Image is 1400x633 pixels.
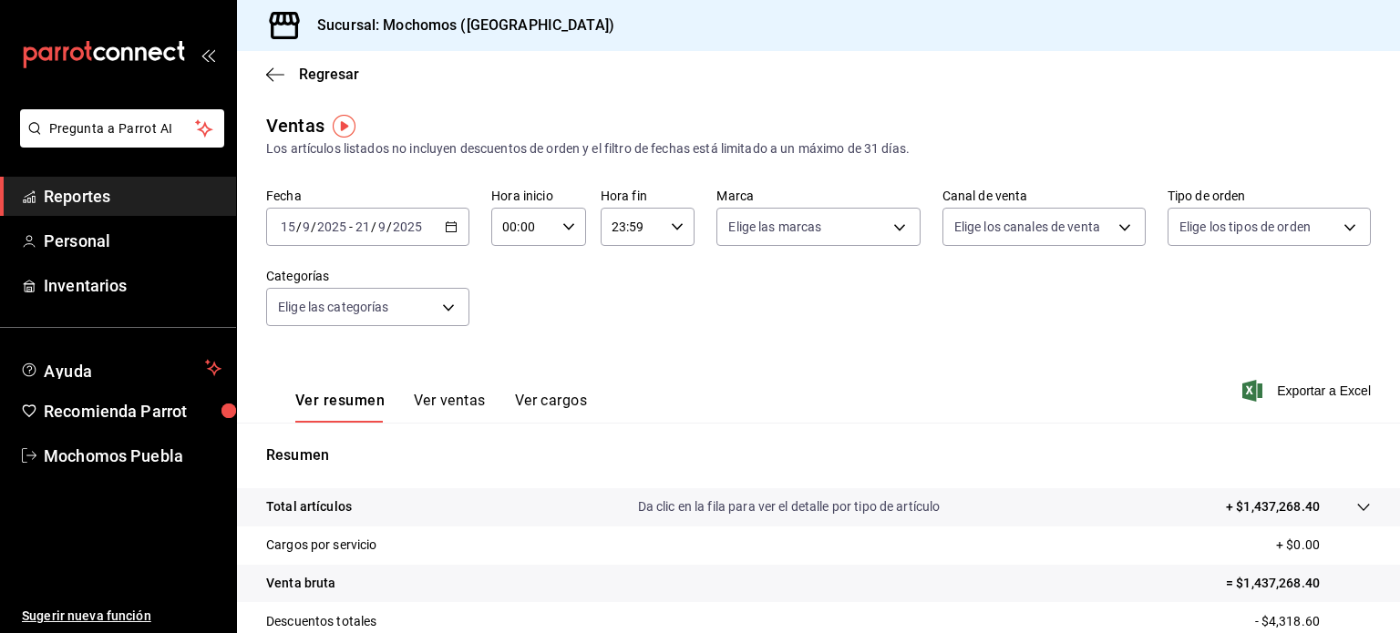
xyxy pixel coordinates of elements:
[601,189,695,202] label: Hora fin
[295,392,385,423] button: Ver resumen
[266,536,377,555] p: Cargos por servicio
[44,184,221,209] span: Reportes
[355,220,371,234] input: --
[295,392,587,423] div: navigation tabs
[386,220,392,234] span: /
[942,189,1146,202] label: Canal de venta
[1179,218,1311,236] span: Elige los tipos de orden
[44,273,221,298] span: Inventarios
[1255,612,1371,631] p: - $4,318.60
[1276,536,1371,555] p: + $0.00
[1168,189,1371,202] label: Tipo de orden
[303,15,614,36] h3: Sucursal: Mochomos ([GEOGRAPHIC_DATA])
[44,357,198,379] span: Ayuda
[371,220,376,234] span: /
[13,132,224,151] a: Pregunta a Parrot AI
[333,115,355,138] img: Tooltip marker
[1246,380,1371,402] button: Exportar a Excel
[266,66,359,83] button: Regresar
[201,47,215,62] button: open_drawer_menu
[22,607,221,626] span: Sugerir nueva función
[311,220,316,234] span: /
[1226,497,1320,516] p: + $1,437,268.40
[266,189,469,202] label: Fecha
[515,392,588,423] button: Ver cargos
[280,220,296,234] input: --
[266,139,1371,158] div: Los artículos listados no incluyen descuentos de orden y el filtro de fechas está limitado a un m...
[491,189,586,202] label: Hora inicio
[414,392,486,423] button: Ver ventas
[266,612,376,631] p: Descuentos totales
[392,220,423,234] input: ----
[266,270,469,282] label: Categorías
[638,497,941,516] p: Da clic en la fila para ver el detalle por tipo de artículo
[299,66,359,83] span: Regresar
[316,220,347,234] input: ----
[44,399,221,424] span: Recomienda Parrot
[278,298,389,316] span: Elige las categorías
[954,218,1100,236] span: Elige los canales de venta
[266,497,352,516] p: Total artículos
[296,220,302,234] span: /
[728,218,821,236] span: Elige las marcas
[49,119,196,138] span: Pregunta a Parrot AI
[266,112,324,139] div: Ventas
[44,444,221,468] span: Mochomos Puebla
[1226,574,1371,593] p: = $1,437,268.40
[20,109,224,148] button: Pregunta a Parrot AI
[302,220,311,234] input: --
[266,574,335,593] p: Venta bruta
[377,220,386,234] input: --
[44,229,221,253] span: Personal
[349,220,353,234] span: -
[266,444,1371,466] p: Resumen
[716,189,920,202] label: Marca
